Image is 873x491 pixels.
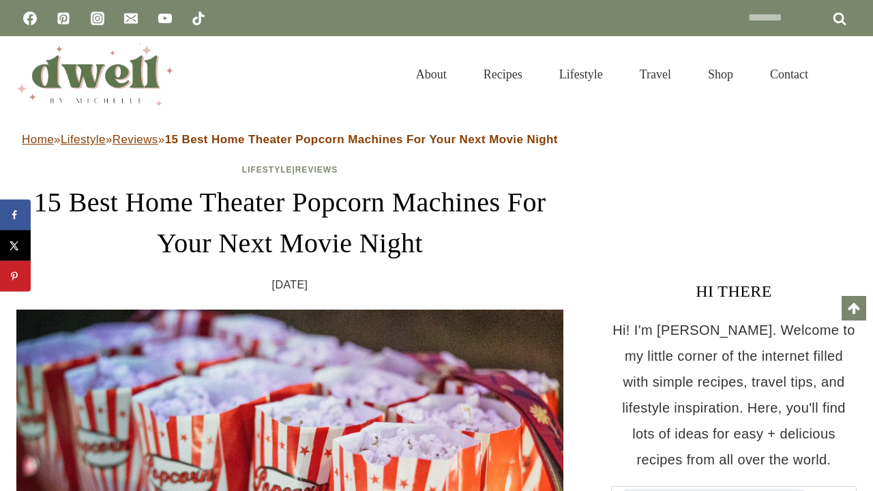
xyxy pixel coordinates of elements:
[465,50,541,98] a: Recipes
[295,165,338,175] a: Reviews
[16,182,563,264] h1: 15 Best Home Theater Popcorn Machines For Your Next Movie Night
[151,5,179,32] a: YouTube
[833,63,857,86] button: View Search Form
[242,165,338,175] span: |
[541,50,621,98] a: Lifestyle
[842,296,866,321] a: Scroll to top
[621,50,690,98] a: Travel
[22,133,54,146] a: Home
[22,133,558,146] span: » » »
[117,5,145,32] a: Email
[84,5,111,32] a: Instagram
[61,133,106,146] a: Lifestyle
[690,50,752,98] a: Shop
[398,50,465,98] a: About
[50,5,77,32] a: Pinterest
[611,279,857,303] h3: HI THERE
[272,275,308,295] time: [DATE]
[113,133,158,146] a: Reviews
[165,133,558,146] strong: 15 Best Home Theater Popcorn Machines For Your Next Movie Night
[752,50,827,98] a: Contact
[16,43,173,106] img: DWELL by michelle
[242,165,293,175] a: Lifestyle
[185,5,212,32] a: TikTok
[611,317,857,473] p: Hi! I'm [PERSON_NAME]. Welcome to my little corner of the internet filled with simple recipes, tr...
[16,5,44,32] a: Facebook
[398,50,827,98] nav: Primary Navigation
